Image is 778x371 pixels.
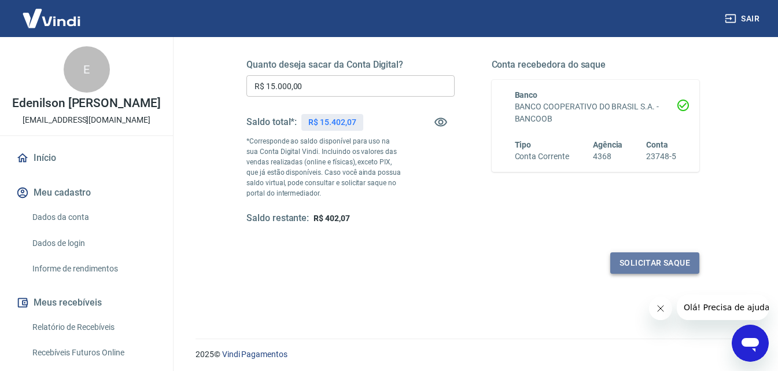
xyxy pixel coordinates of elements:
[646,150,676,163] h6: 23748-5
[246,136,403,199] p: *Corresponde ao saldo disponível para uso na sua Conta Digital Vindi. Incluindo os valores das ve...
[246,116,297,128] h5: Saldo total*:
[28,205,159,229] a: Dados da conta
[515,150,569,163] h6: Conta Corrente
[28,315,159,339] a: Relatório de Recebíveis
[646,140,668,149] span: Conta
[314,214,350,223] span: R$ 402,07
[515,101,677,125] h6: BANCO COOPERATIVO DO BRASIL S.A. - BANCOOB
[246,59,455,71] h5: Quanto deseja sacar da Conta Digital?
[23,114,150,126] p: [EMAIL_ADDRESS][DOMAIN_NAME]
[515,90,538,100] span: Banco
[593,140,623,149] span: Agência
[28,257,159,281] a: Informe de rendimentos
[196,348,750,361] p: 2025 ©
[649,297,672,320] iframe: Fechar mensagem
[14,180,159,205] button: Meu cadastro
[28,232,159,255] a: Dados de login
[610,252,699,274] button: Solicitar saque
[722,8,764,30] button: Sair
[7,8,97,17] span: Olá! Precisa de ajuda?
[14,290,159,315] button: Meus recebíveis
[14,145,159,171] a: Início
[14,1,89,36] img: Vindi
[28,341,159,365] a: Recebíveis Futuros Online
[64,46,110,93] div: E
[677,295,769,320] iframe: Mensagem da empresa
[732,325,769,362] iframe: Botão para abrir a janela de mensagens
[593,150,623,163] h6: 4368
[492,59,700,71] h5: Conta recebedora do saque
[308,116,356,128] p: R$ 15.402,07
[246,212,309,225] h5: Saldo restante:
[12,97,161,109] p: Edenilson [PERSON_NAME]
[222,350,287,359] a: Vindi Pagamentos
[515,140,532,149] span: Tipo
